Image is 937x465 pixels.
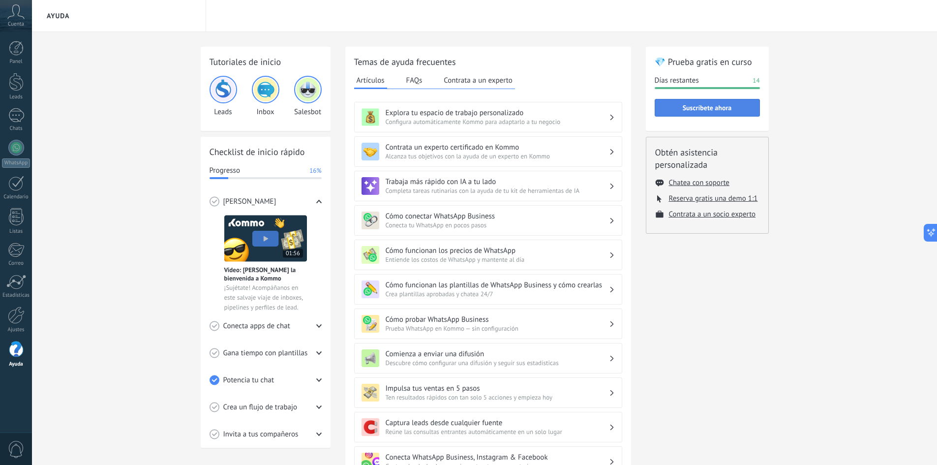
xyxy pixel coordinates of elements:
[2,260,30,267] div: Correo
[386,212,609,221] h3: Cómo conectar WhatsApp Business
[386,393,609,402] span: Ten resultados rápidos con tan solo 5 acciones y empieza hoy
[386,152,609,160] span: Alcanza tus objetivos con la ayuda de un experto en Kommo
[224,266,307,282] span: Vídeo: [PERSON_NAME] la bienvenida a Kommo
[2,361,30,368] div: Ayuda
[386,280,609,290] h3: Cómo funcionan las plantillas de WhatsApp Business y cómo crearlas
[354,73,387,89] button: Artículos
[386,359,609,367] span: Descubre cómo configurar una difusión y seguir sus estadísticas
[386,177,609,186] h3: Trabaja más rápido con IA a tu lado
[309,166,321,176] span: 16%
[223,321,290,331] span: Conecta apps de chat
[404,73,425,88] button: FAQs
[655,76,699,86] span: Días restantes
[2,158,30,168] div: WhatsApp
[683,104,732,111] span: Suscríbete ahora
[655,56,760,68] h2: 💎 Prueba gratis en curso
[2,94,30,100] div: Leads
[655,99,760,117] button: Suscríbete ahora
[223,197,276,207] span: [PERSON_NAME]
[2,59,30,65] div: Panel
[386,428,609,436] span: Reúne las consultas entrantes automáticamente en un solo lugar
[386,118,609,126] span: Configura automáticamente Kommo para adaptarlo a tu negocio
[294,76,322,117] div: Salesbot
[223,375,274,385] span: Potencia tu chat
[386,255,609,264] span: Entiende los costos de WhatsApp y mantente al día
[386,315,609,324] h3: Cómo probar WhatsApp Business
[223,403,298,412] span: Crea un flujo de trabajo
[210,166,240,176] span: Progresso
[669,178,729,187] button: Chatea con soporte
[386,453,609,462] h3: Conecta WhatsApp Business, Instagram & Facebook
[224,283,307,312] span: ¡Sujétate! Acompáñanos en este salvaje viaje de inboxes, pipelines y perfiles de lead.
[224,215,307,262] img: Meet video
[386,143,609,152] h3: Contrata un experto certificado en Kommo
[210,56,322,68] h2: Tutoriales de inicio
[2,194,30,200] div: Calendario
[354,56,622,68] h2: Temas de ayuda frecuentes
[210,146,322,158] h2: Checklist de inicio rápido
[386,384,609,393] h3: Impulsa tus ventas en 5 pasos
[386,324,609,333] span: Prueba WhatsApp en Kommo — sin configuración
[655,146,759,171] h2: Obtén asistencia personalizada
[223,348,308,358] span: Gana tiempo con plantillas
[2,292,30,299] div: Estadísticas
[386,108,609,118] h3: Explora tu espacio de trabajo personalizado
[210,76,237,117] div: Leads
[223,430,299,439] span: Invita a tus compañeros
[669,194,758,203] button: Reserva gratis una demo 1:1
[2,228,30,235] div: Listas
[386,186,609,195] span: Completa tareas rutinarias con la ayuda de tu kit de herramientas de IA
[386,349,609,359] h3: Comienza a enviar una difusión
[386,221,609,229] span: Conecta tu WhatsApp en pocos pasos
[753,76,759,86] span: 14
[669,210,756,219] button: Contrata a un socio experto
[386,290,609,298] span: Crea plantillas aprobadas y chatea 24/7
[441,73,514,88] button: Contrata a un experto
[2,327,30,333] div: Ajustes
[252,76,279,117] div: Inbox
[386,418,609,428] h3: Captura leads desde cualquier fuente
[2,125,30,132] div: Chats
[386,246,609,255] h3: Cómo funcionan los precios de WhatsApp
[8,21,24,28] span: Cuenta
